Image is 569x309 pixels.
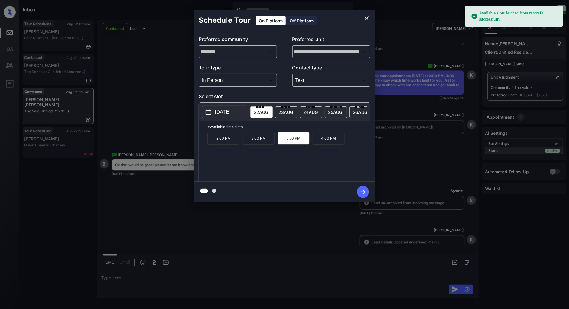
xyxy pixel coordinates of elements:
[361,12,373,24] button: close
[275,106,297,118] div: date-select
[471,8,558,25] div: Available slots fetched from rentcafe successfully
[355,105,364,108] span: tue
[200,75,275,85] div: In Person
[256,105,264,108] span: fri
[207,121,370,132] p: *Available time slots
[194,10,256,31] h2: Schedule Tour
[325,106,347,118] div: date-select
[202,106,247,118] button: [DATE]
[287,16,317,25] div: Off Platform
[353,110,367,115] span: 26 AUG
[254,110,268,115] span: 22 AUG
[330,105,342,108] span: mon
[306,105,315,108] span: sun
[278,132,310,145] p: 3:30 PM
[207,132,239,145] p: 2:00 PM
[278,110,293,115] span: 23 AUG
[328,110,342,115] span: 25 AUG
[313,132,345,145] p: 4:00 PM
[303,110,318,115] span: 24 AUG
[199,64,277,74] p: Tour type
[250,106,273,118] div: date-select
[215,108,230,116] p: [DATE]
[281,105,290,108] span: sat
[294,75,369,85] div: Text
[300,106,322,118] div: date-select
[256,16,286,25] div: On Platform
[292,64,371,74] p: Contact type
[243,132,275,145] p: 3:00 PM
[199,36,277,45] p: Preferred community
[353,184,373,200] button: btn-next
[349,106,372,118] div: date-select
[199,93,370,102] p: Select slot
[292,36,371,45] p: Preferred unit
